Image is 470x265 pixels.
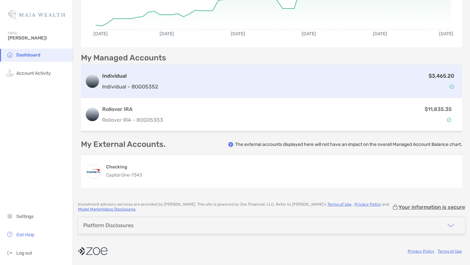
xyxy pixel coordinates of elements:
[228,142,233,147] img: info
[160,31,174,37] text: [DATE]
[102,105,329,113] h3: Rollover IRA
[86,164,101,179] img: 360 Checking
[6,69,14,77] img: activity icon
[399,204,465,210] p: Your information is secure
[78,202,392,212] p: Investment advisory services are provided by [PERSON_NAME] . This site is powered by Zoe Financia...
[354,202,381,207] a: Privacy Policy
[6,212,14,220] img: settings icon
[438,249,462,254] a: Terms of Use
[83,222,133,228] div: Platform Disclosures
[373,31,387,37] text: [DATE]
[102,116,329,124] p: Rollover IRA - 8OG05353
[16,52,40,58] span: Dashboard
[425,105,452,113] p: $11,835.35
[81,140,165,148] p: My External Accounts.
[102,83,158,91] p: Individual - 8OG05352
[8,35,69,41] span: [PERSON_NAME]!
[439,31,453,37] text: [DATE]
[16,214,34,219] span: Settings
[106,164,142,170] h4: Checking
[16,70,51,76] span: Account Activity
[86,108,99,121] img: logo account
[106,172,132,178] span: Capital One -
[8,3,65,26] img: Zoe Logo
[132,172,142,178] span: 7343
[327,202,352,207] a: Terms of Use
[102,72,158,80] h3: Individual
[16,232,34,238] span: Get Help
[447,117,451,122] img: Account Status icon
[78,244,107,258] img: company logo
[408,249,434,254] a: Privacy Policy
[6,249,14,257] img: logout icon
[449,84,454,89] img: Account Status icon
[86,75,99,88] img: logo account
[6,230,14,238] img: get-help icon
[302,31,316,37] text: [DATE]
[93,31,108,37] text: [DATE]
[447,222,455,229] img: icon arrow
[6,51,14,58] img: household icon
[429,72,454,80] p: $3,465.20
[16,250,32,256] span: Log out
[235,141,462,148] p: The external accounts displayed here will not have an impact on the overall Managed Account Balan...
[78,207,135,211] a: Model Marketplace Disclosures
[231,31,245,37] text: [DATE]
[81,54,166,62] p: My Managed Accounts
